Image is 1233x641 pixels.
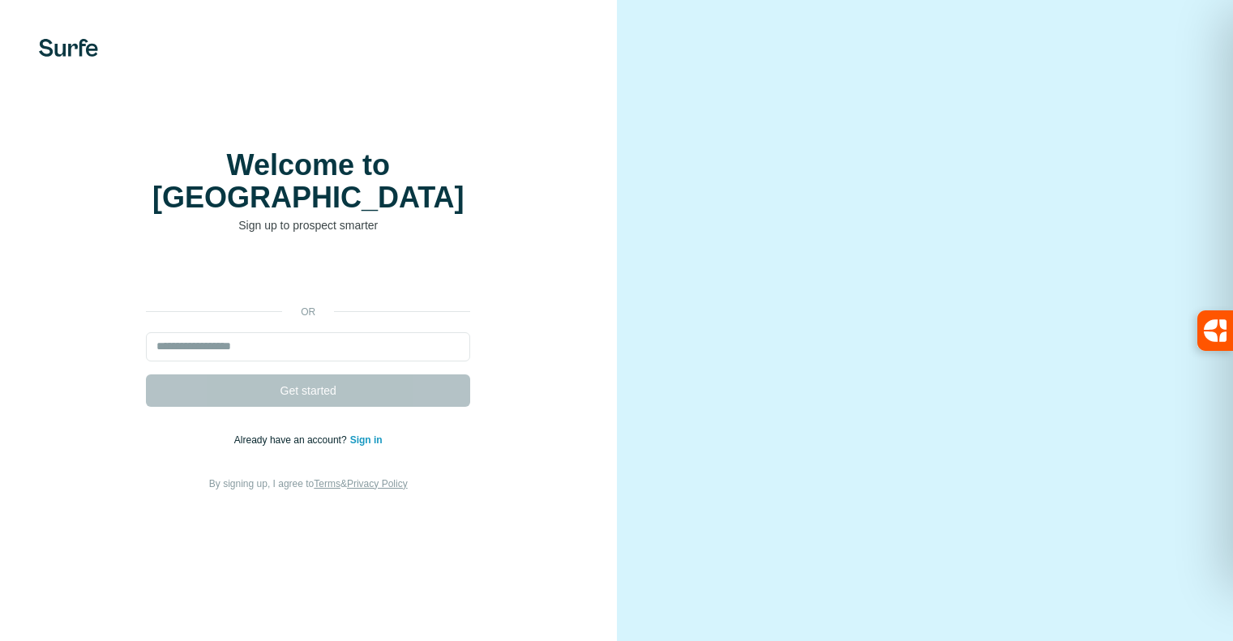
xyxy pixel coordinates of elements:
[146,217,470,233] p: Sign up to prospect smarter
[234,434,350,446] span: Already have an account?
[350,434,383,446] a: Sign in
[314,478,340,489] a: Terms
[138,258,478,293] iframe: Sign in with Google Button
[347,478,408,489] a: Privacy Policy
[146,149,470,214] h1: Welcome to [GEOGRAPHIC_DATA]
[282,305,334,319] p: or
[209,478,408,489] span: By signing up, I agree to &
[39,39,98,57] img: Surfe's logo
